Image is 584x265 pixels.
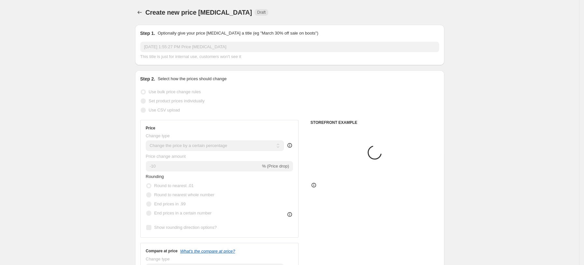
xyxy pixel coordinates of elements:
span: Set product prices individually [149,98,205,103]
div: help [286,142,293,149]
span: Rounding [146,174,164,179]
span: % (Price drop) [262,164,289,169]
input: -15 [146,161,261,171]
p: Select how the prices should change [158,76,227,82]
input: 30% off holiday sale [140,42,439,52]
span: Change type [146,133,170,138]
span: Round to nearest .01 [154,183,194,188]
h2: Step 1. [140,30,155,37]
span: Change type [146,257,170,261]
span: Draft [257,10,266,15]
span: Use bulk price change rules [149,89,201,94]
span: Round to nearest whole number [154,192,215,197]
span: This title is just for internal use, customers won't see it [140,54,241,59]
span: End prices in .99 [154,201,186,206]
h3: Compare at price [146,248,178,254]
h6: STOREFRONT EXAMPLE [311,120,439,125]
p: Optionally give your price [MEDICAL_DATA] a title (eg "March 30% off sale on boots") [158,30,318,37]
span: Use CSV upload [149,108,180,112]
span: Show rounding direction options? [154,225,217,230]
h2: Step 2. [140,76,155,82]
h3: Price [146,125,155,131]
button: Price change jobs [135,8,144,17]
span: End prices in a certain number [154,211,212,215]
span: Create new price [MEDICAL_DATA] [146,9,252,16]
span: Price change amount [146,154,186,159]
button: What's the compare at price? [180,249,235,254]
